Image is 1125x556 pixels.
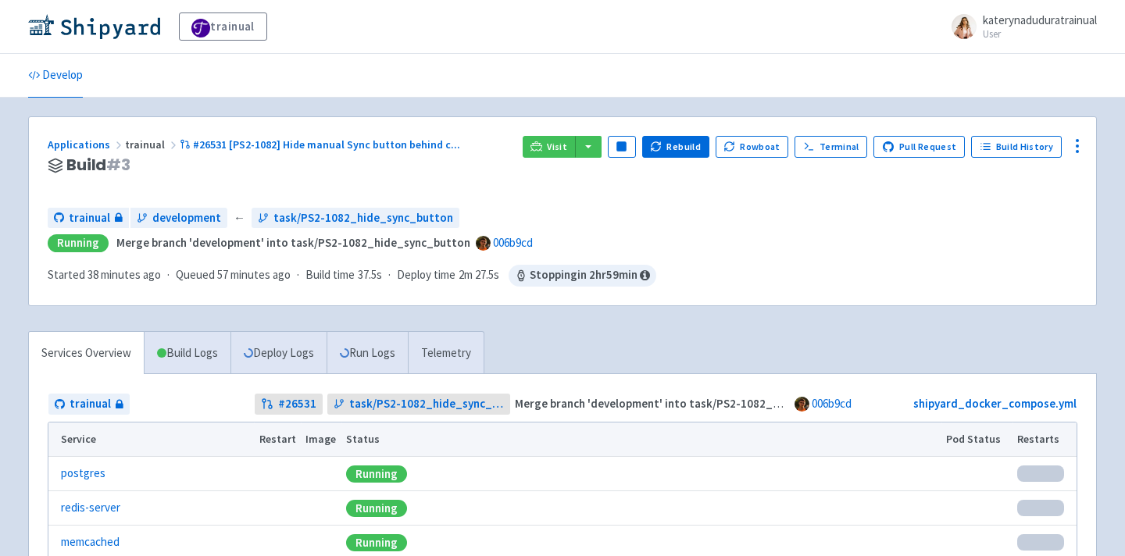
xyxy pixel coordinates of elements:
th: Pod Status [941,422,1012,457]
a: Run Logs [327,332,408,375]
span: 37.5s [358,266,382,284]
a: Develop [28,54,83,98]
a: Pull Request [873,136,965,158]
span: # 3 [106,154,130,176]
time: 38 minutes ago [87,267,161,282]
a: postgres [61,465,105,483]
a: development [130,208,227,229]
div: Running [48,234,109,252]
strong: Merge branch 'development' into task/PS2-1082_hide_sync_button [116,235,470,250]
span: katerynaduduratrainual [983,12,1097,27]
span: Build time [305,266,355,284]
div: Running [346,534,407,551]
a: 006b9cd [493,235,533,250]
div: Running [346,465,407,483]
button: Rebuild [642,136,709,158]
span: Started [48,267,161,282]
strong: Merge branch 'development' into task/PS2-1082_hide_sync_button [515,396,869,411]
th: Image [301,422,341,457]
span: #26531 [PS2-1082] Hide manual Sync button behind c ... [193,137,460,151]
a: task/PS2-1082_hide_sync_button [327,394,511,415]
a: Services Overview [29,332,144,375]
button: Rowboat [716,136,789,158]
a: trainual [48,394,130,415]
div: · · · [48,265,656,287]
button: Pause [608,136,636,158]
a: Build Logs [145,332,230,375]
span: Stopping in 2 hr 59 min [509,265,656,287]
a: Deploy Logs [230,332,327,375]
a: #26531 [255,394,323,415]
small: User [983,29,1097,39]
span: Queued [176,267,291,282]
a: katerynaduduratrainual User [942,14,1097,39]
a: #26531 [PS2-1082] Hide manual Sync button behind c... [180,137,462,151]
span: Build [66,156,130,174]
span: trainual [125,137,180,151]
span: ← [234,209,245,227]
a: Terminal [795,136,867,158]
th: Status [341,422,941,457]
a: task/PS2-1082_hide_sync_button [252,208,459,229]
img: Shipyard logo [28,14,160,39]
a: shipyard_docker_compose.yml [913,396,1077,411]
th: Restarts [1012,422,1077,457]
span: 2m 27.5s [459,266,499,284]
a: Applications [48,137,125,151]
span: task/PS2-1082_hide_sync_button [273,209,453,227]
span: Visit [547,141,567,153]
a: trainual [179,12,267,41]
time: 57 minutes ago [217,267,291,282]
span: task/PS2-1082_hide_sync_button [349,395,505,413]
span: Deploy time [397,266,455,284]
span: development [152,209,221,227]
strong: # 26531 [278,395,316,413]
div: Running [346,500,407,517]
a: 006b9cd [812,396,852,411]
th: Service [48,422,254,457]
a: Build History [971,136,1062,158]
a: memcached [61,533,120,551]
span: trainual [69,209,110,227]
a: trainual [48,208,129,229]
a: redis-server [61,499,120,517]
a: Telemetry [408,332,484,375]
a: Visit [523,136,576,158]
th: Restart [254,422,301,457]
span: trainual [70,395,111,413]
